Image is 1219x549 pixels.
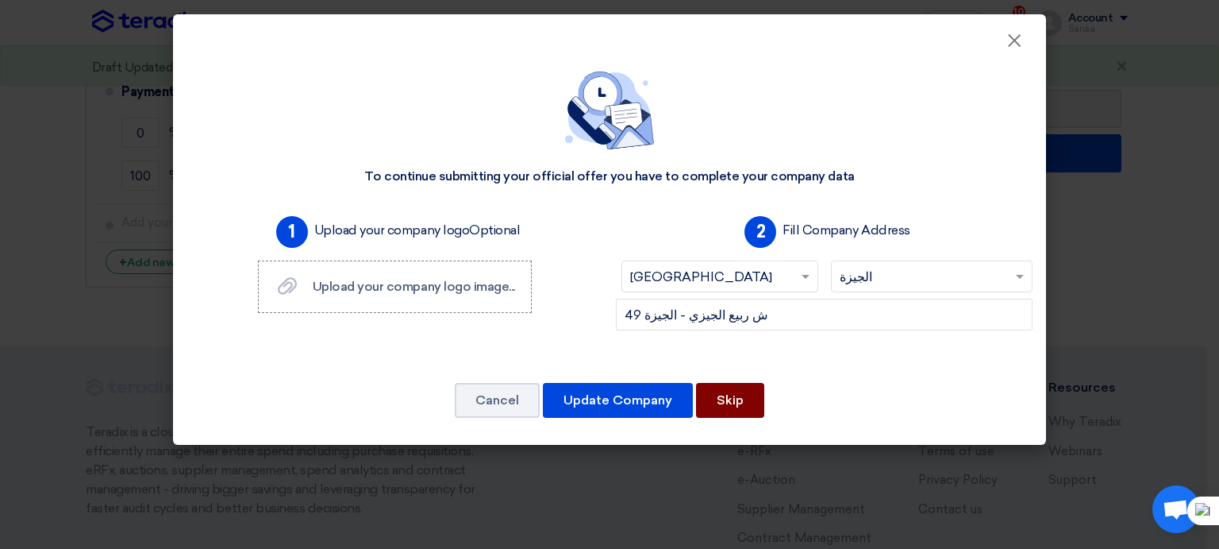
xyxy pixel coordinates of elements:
div: To continue submitting your official offer you have to complete your company data [364,168,854,185]
span: 1 [276,216,308,248]
button: Close [994,25,1035,57]
button: Skip [696,383,764,418]
input: Add company main address [616,299,1032,331]
span: × [1006,29,1022,60]
span: Optional [469,222,520,238]
button: Update Company [543,383,693,418]
label: Fill Company Address [783,221,909,240]
span: 2 [744,216,776,248]
span: Upload your company logo image... [313,279,515,294]
button: Cancel [455,383,540,418]
div: Open chat [1152,485,1200,533]
img: empty_state_contact.svg [565,72,654,149]
label: Upload your company logo [314,221,521,240]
